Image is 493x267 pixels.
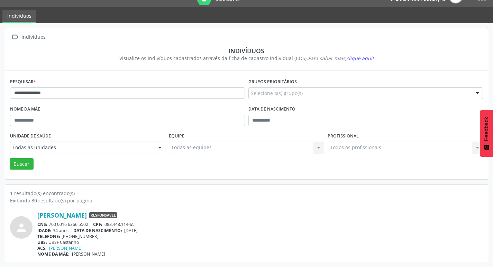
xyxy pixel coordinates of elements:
label: Grupos prioritários [248,77,297,87]
span: Selecione o(s) grupo(s) [251,89,303,97]
div: Indivíduos [15,47,478,55]
span: Todas as unidades [12,144,151,151]
div: 1 resultado(s) encontrado(s) [10,190,483,197]
span: DATA DE NASCIMENTO: [73,228,122,233]
a: [PERSON_NAME] [37,211,87,219]
div: Visualize os indivíduos cadastrados através da ficha de cadastro individual (CDS). [15,55,478,62]
span: Feedback [483,117,490,141]
div: 700 0016 6366 5502 [37,221,483,227]
span: Responsável [89,212,117,218]
label: Unidade de saúde [10,131,51,142]
div: Indivíduos [20,32,47,42]
span: [DATE] [124,228,138,233]
span: UBS: [37,239,47,245]
label: Data de nascimento [248,104,295,115]
a: Indivíduos [2,10,36,23]
span: NOME DA MÃE: [37,251,70,257]
label: Profissional [328,131,359,142]
span: CPF: [93,221,102,227]
div: UBSF Castanho [37,239,483,245]
span: [PERSON_NAME] [72,251,105,257]
button: Buscar [10,158,34,170]
label: Equipe [169,131,184,142]
span: CNS: [37,221,47,227]
a: [PERSON_NAME] [49,245,82,251]
div: Exibindo 30 resultado(s) por página [10,197,483,204]
span: 083.448.114-65 [104,221,135,227]
span: IDADE: [37,228,52,233]
div: 34 anos [37,228,483,233]
span: clique aqui! [346,55,374,61]
div: [PHONE_NUMBER] [37,233,483,239]
label: Nome da mãe [10,104,40,115]
i: person [15,221,28,234]
span: ACS: [37,245,47,251]
label: Pesquisar [10,77,36,87]
a:  Indivíduos [10,32,47,42]
span: TELEFONE: [37,233,60,239]
i: Para saber mais, [308,55,374,61]
i:  [10,32,20,42]
button: Feedback - Mostrar pesquisa [480,110,493,157]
